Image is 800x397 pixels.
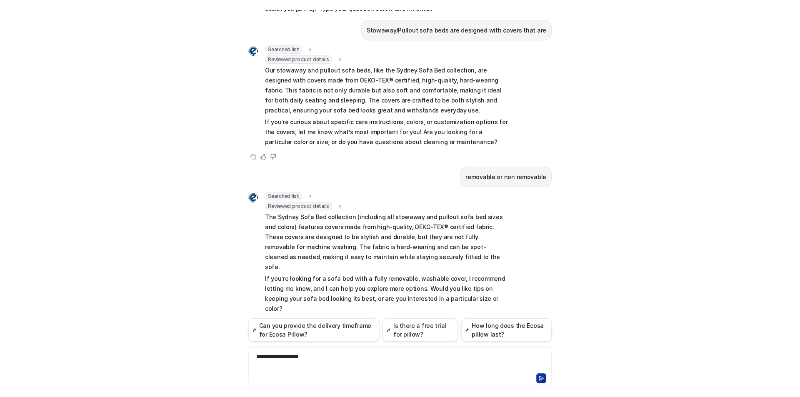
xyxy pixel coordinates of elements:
[265,274,509,314] p: If you’re looking for a sofa bed with a fully removable, washable cover, I recommend letting me k...
[265,192,302,200] span: Searched list
[248,318,379,342] button: Can you provide the delivery timeframe for Ecosa Pillow?
[265,65,509,115] p: Our stowaway and pullout sofa beds, like the Sydney Sofa Bed collection, are designed with covers...
[367,25,546,35] p: Stowaway/Pullout sofa beds are designed with covers that are
[265,117,509,147] p: If you’re curious about specific care instructions, colors, or customization options for the cove...
[248,46,258,56] img: Widget
[265,212,509,272] p: The Sydney Sofa Bed collection (including all stowaway and pullout sofa bed sizes and colors) fea...
[265,55,332,64] span: Reviewed product details
[465,172,546,182] p: removable or non removable
[382,318,458,342] button: Is there a free trial for pillow?
[248,193,258,203] img: Widget
[265,202,332,210] span: Reviewed product details
[265,45,302,54] span: Searched list
[461,318,552,342] button: How long does the Ecosa pillow last?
